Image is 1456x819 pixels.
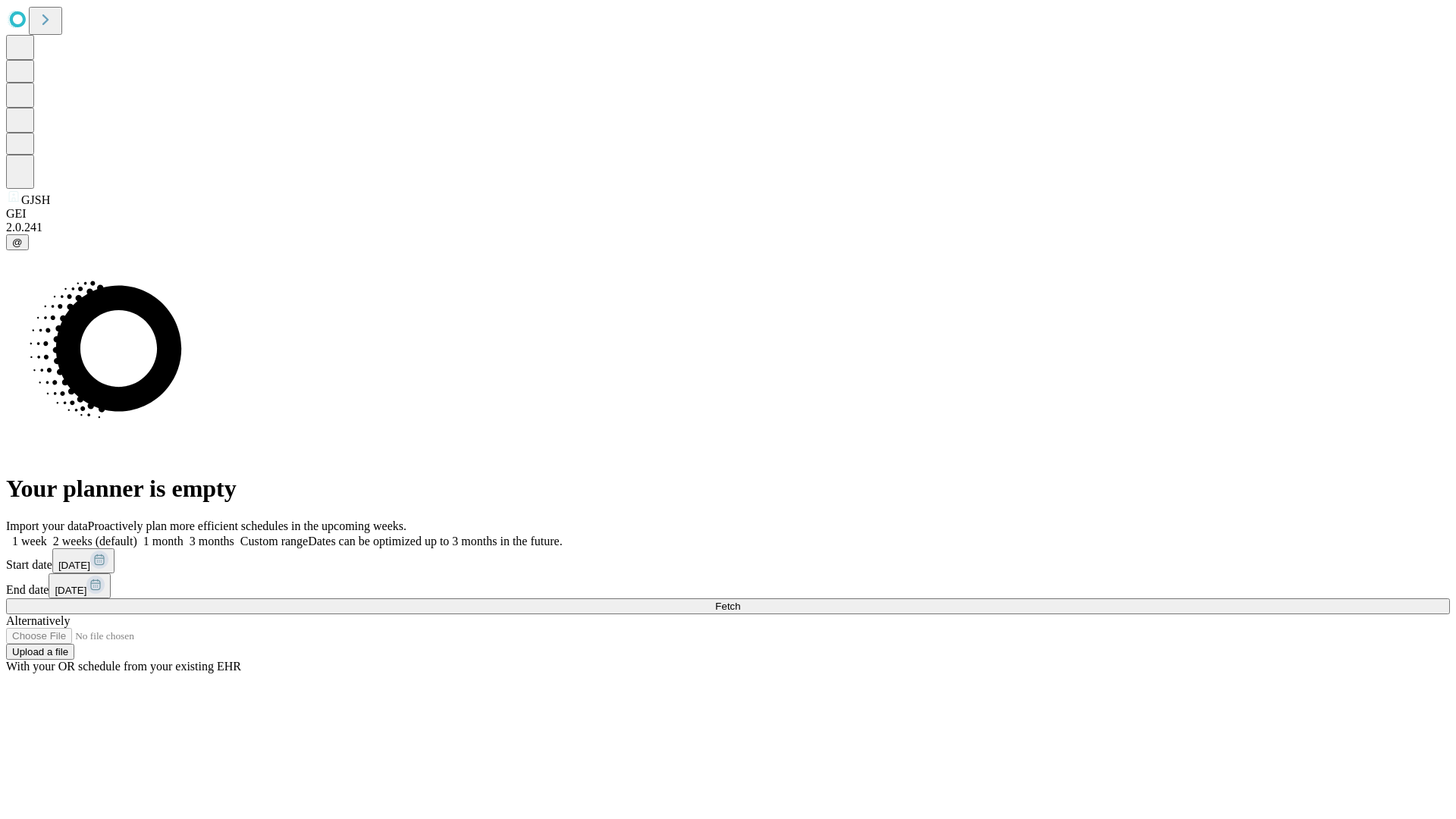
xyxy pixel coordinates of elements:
span: @ [12,237,23,248]
h1: Your planner is empty [6,475,1450,503]
span: GJSH [21,193,50,206]
span: 3 months [190,535,234,548]
div: Start date [6,548,1450,573]
button: [DATE] [52,548,115,573]
span: Dates can be optimized up to 3 months in the future. [308,535,562,548]
span: Alternatively [6,614,70,627]
button: Upload a file [6,644,74,660]
span: [DATE] [55,585,86,596]
div: 2.0.241 [6,221,1450,234]
span: 2 weeks (default) [53,535,137,548]
button: Fetch [6,598,1450,614]
span: Custom range [240,535,308,548]
div: GEI [6,207,1450,221]
span: 1 month [143,535,184,548]
span: With your OR schedule from your existing EHR [6,660,241,673]
button: [DATE] [49,573,111,598]
span: 1 week [12,535,47,548]
button: @ [6,234,29,250]
span: Fetch [715,601,740,612]
span: [DATE] [58,560,90,571]
span: Import your data [6,519,88,532]
div: End date [6,573,1450,598]
span: Proactively plan more efficient schedules in the upcoming weeks. [88,519,406,532]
